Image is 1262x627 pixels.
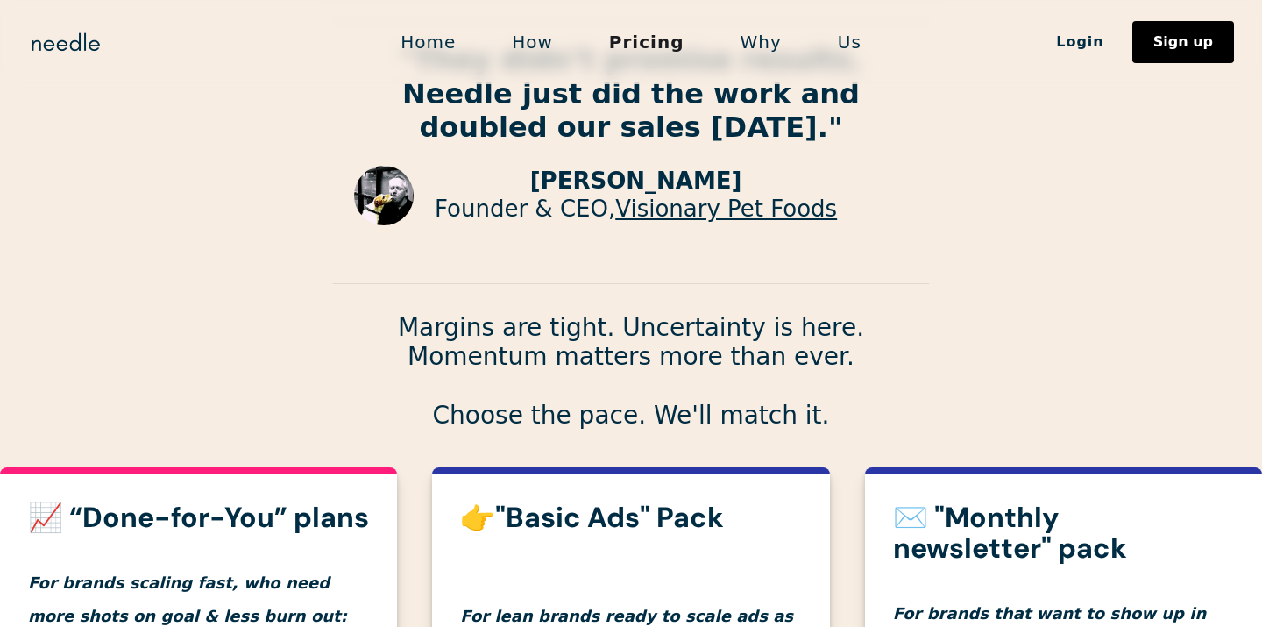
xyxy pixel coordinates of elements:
[435,167,837,195] p: [PERSON_NAME]
[333,313,929,431] p: Margins are tight. Uncertainty is here. Momentum matters more than ever. Choose the pace. We'll m...
[484,24,581,61] a: How
[28,502,369,533] h3: 📈 “Done-for-You” plans
[1153,35,1213,49] div: Sign up
[1028,27,1132,57] a: Login
[1132,21,1234,63] a: Sign up
[581,24,713,61] a: Pricing
[460,499,724,536] strong: 👉"Basic Ads" Pack
[615,196,837,222] a: Visionary Pet Foods
[372,24,484,61] a: Home
[893,502,1234,564] h3: ✉️ "Monthly newsletter" pack
[713,24,810,61] a: Why
[435,196,837,223] p: Founder & CEO,
[401,43,862,144] strong: "They didn’t promise results. Needle just did the work and doubled our sales [DATE]."
[810,24,890,61] a: Us
[28,574,347,625] em: For brands scaling fast, who need more shots on goal & less burn out:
